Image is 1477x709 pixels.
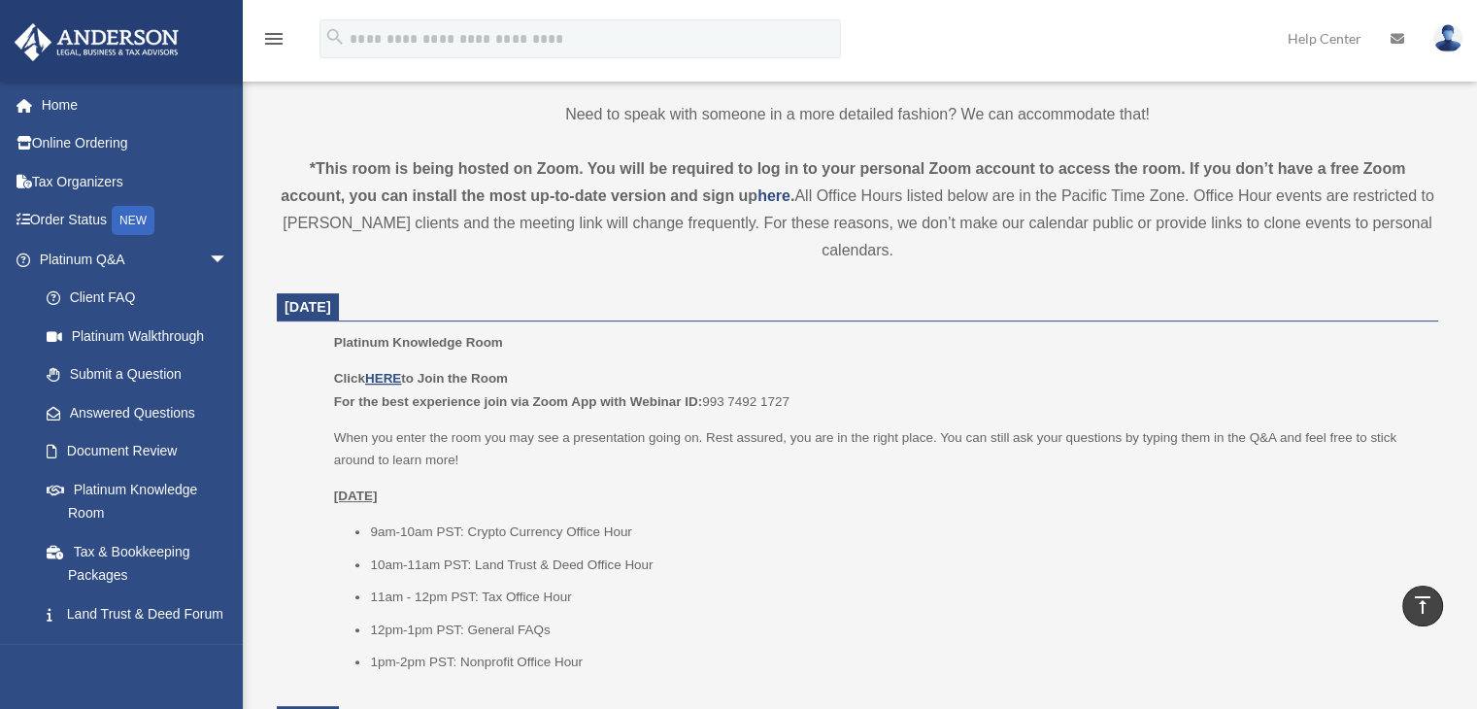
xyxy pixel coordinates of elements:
[27,532,257,594] a: Tax & Bookkeeping Packages
[27,355,257,394] a: Submit a Question
[14,201,257,241] a: Order StatusNEW
[209,240,248,280] span: arrow_drop_down
[334,371,508,386] b: Click to Join the Room
[370,619,1425,642] li: 12pm-1pm PST: General FAQs
[14,162,257,201] a: Tax Organizers
[277,101,1438,128] p: Need to speak with someone in a more detailed fashion? We can accommodate that!
[370,586,1425,609] li: 11am - 12pm PST: Tax Office Hour
[370,651,1425,674] li: 1pm-2pm PST: Nonprofit Office Hour
[334,489,378,503] u: [DATE]
[365,371,401,386] a: HERE
[27,279,257,318] a: Client FAQ
[1433,24,1462,52] img: User Pic
[370,521,1425,544] li: 9am-10am PST: Crypto Currency Office Hour
[790,187,794,204] strong: .
[27,594,257,633] a: Land Trust & Deed Forum
[277,155,1438,264] div: All Office Hours listed below are in the Pacific Time Zone. Office Hour events are restricted to ...
[334,367,1425,413] p: 993 7492 1727
[1402,586,1443,626] a: vertical_align_top
[14,124,257,163] a: Online Ordering
[281,160,1405,204] strong: *This room is being hosted on Zoom. You will be required to log in to your personal Zoom account ...
[757,187,790,204] a: here
[27,432,257,471] a: Document Review
[285,299,331,315] span: [DATE]
[334,426,1425,472] p: When you enter the room you may see a presentation going on. Rest assured, you are in the right p...
[334,335,503,350] span: Platinum Knowledge Room
[112,206,154,235] div: NEW
[27,470,248,532] a: Platinum Knowledge Room
[262,34,285,51] a: menu
[27,317,257,355] a: Platinum Walkthrough
[262,27,285,51] i: menu
[1411,593,1434,617] i: vertical_align_top
[9,23,185,61] img: Anderson Advisors Platinum Portal
[370,554,1425,577] li: 10am-11am PST: Land Trust & Deed Office Hour
[27,393,257,432] a: Answered Questions
[27,633,257,672] a: Portal Feedback
[14,85,257,124] a: Home
[324,26,346,48] i: search
[334,394,702,409] b: For the best experience join via Zoom App with Webinar ID:
[14,240,257,279] a: Platinum Q&Aarrow_drop_down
